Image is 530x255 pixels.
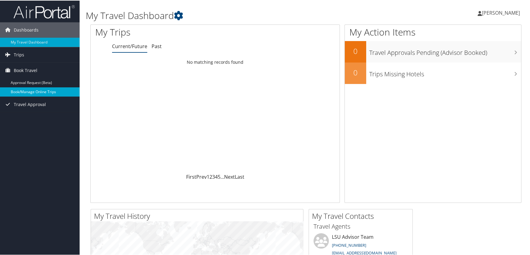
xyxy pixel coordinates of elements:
[94,210,303,221] h2: My Travel History
[215,173,218,180] a: 4
[218,173,220,180] a: 5
[212,173,215,180] a: 3
[207,173,209,180] a: 1
[186,173,196,180] a: First
[112,42,147,49] a: Current/Future
[14,96,46,112] span: Travel Approval
[478,3,526,21] a: [PERSON_NAME]
[95,25,231,38] h1: My Trips
[312,210,412,221] h2: My Travel Contacts
[345,25,521,38] h1: My Action Items
[86,9,379,21] h1: My Travel Dashboard
[332,249,397,255] a: [EMAIL_ADDRESS][DOMAIN_NAME]
[14,22,39,37] span: Dashboards
[209,173,212,180] a: 2
[345,62,521,83] a: 0Trips Missing Hotels
[14,47,24,62] span: Trips
[224,173,235,180] a: Next
[152,42,162,49] a: Past
[13,4,75,18] img: airportal-logo.png
[345,67,366,77] h2: 0
[220,173,224,180] span: …
[91,56,340,67] td: No matching records found
[345,40,521,62] a: 0Travel Approvals Pending (Advisor Booked)
[482,9,520,16] span: [PERSON_NAME]
[369,66,521,78] h3: Trips Missing Hotels
[314,222,408,230] h3: Travel Agents
[369,45,521,56] h3: Travel Approvals Pending (Advisor Booked)
[196,173,207,180] a: Prev
[235,173,244,180] a: Last
[345,45,366,56] h2: 0
[332,242,366,247] a: [PHONE_NUMBER]
[14,62,37,78] span: Book Travel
